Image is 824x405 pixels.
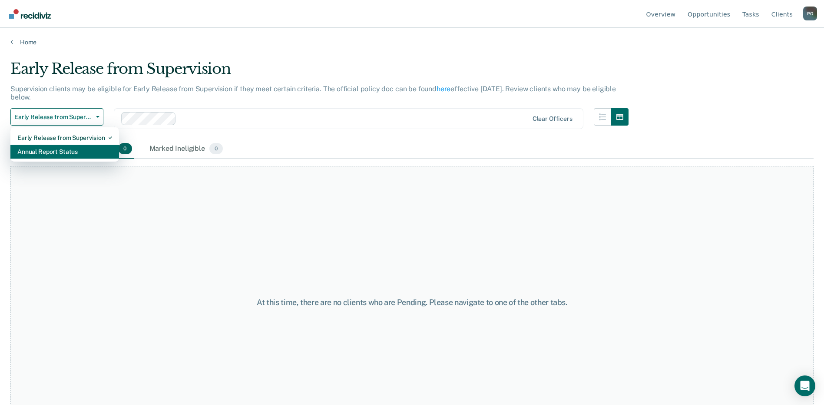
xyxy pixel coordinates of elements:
[17,145,112,159] div: Annual Report Status
[533,115,572,123] div: Clear officers
[148,139,225,159] div: Marked Ineligible0
[9,9,51,19] img: Recidiviz
[17,131,112,145] div: Early Release from Supervision
[14,113,93,121] span: Early Release from Supervision
[803,7,817,20] div: P O
[212,298,613,307] div: At this time, there are no clients who are Pending. Please navigate to one of the other tabs.
[10,108,103,126] button: Early Release from Supervision
[10,38,814,46] a: Home
[803,7,817,20] button: Profile dropdown button
[209,143,223,154] span: 0
[794,375,815,396] div: Open Intercom Messenger
[437,85,450,93] a: here
[10,85,616,101] p: Supervision clients may be eligible for Early Release from Supervision if they meet certain crite...
[118,143,132,154] span: 0
[10,127,119,162] div: Dropdown Menu
[10,60,629,85] div: Early Release from Supervision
